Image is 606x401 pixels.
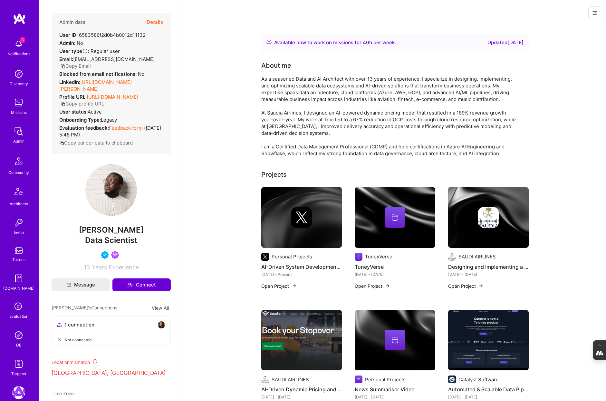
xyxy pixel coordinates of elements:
button: Copy profile URL [61,100,104,107]
img: Company logo [478,207,499,228]
img: cover [448,187,529,248]
button: Open Project [448,283,484,289]
img: logo [13,13,26,25]
span: 1 connection [64,321,94,328]
div: Regular user [59,48,120,55]
img: Company logo [448,376,456,383]
img: Skill Targeter [12,357,25,370]
i: icon Copy [61,102,65,106]
span: Time Zone [52,391,74,396]
img: cover [261,187,342,248]
span: Active [88,109,102,115]
img: Vetted A.Teamer [101,251,109,259]
strong: LinkedIn: [59,79,80,85]
div: About me [261,61,291,70]
i: icon Connect [127,282,133,288]
img: Community [11,154,26,169]
img: Invite [12,216,25,229]
img: User Avatar [85,164,137,216]
span: Data Scientist [85,236,137,245]
div: [DATE] - [DATE] [448,271,529,278]
strong: Blocked from email notifications: [59,71,138,77]
img: arrow-right [385,283,390,288]
div: SAUDI AIRLINES [458,253,496,260]
div: TuneyVerse [365,253,392,260]
a: [URL][DOMAIN_NAME][PERSON_NAME] [59,79,132,92]
div: ( [DATE] 5:48 PM ) [59,125,163,138]
span: [EMAIL_ADDRESS][DOMAIN_NAME] [73,56,155,62]
span: 3 [20,37,25,43]
div: [DATE] - [DATE] [448,394,529,400]
button: Copy builder data to clipboard [59,139,133,146]
button: Open Project [355,283,390,289]
div: 6583586f2d0b4b0012d11132 [59,32,146,38]
img: avatar [158,321,165,329]
img: Company logo [355,376,362,383]
div: Tokens [12,256,25,263]
img: Automated & Scalable Data Pipeline Development for Enterprise Analytics [448,310,529,371]
div: Notifications [7,50,30,57]
strong: Admin: [59,40,75,46]
button: 1 connectionavatarNot connected [52,316,171,346]
div: Invite [14,229,24,236]
div: Targeter [11,370,26,377]
img: arrow-right [292,283,297,288]
div: [DATE] - [DATE] [355,271,435,278]
img: Company logo [448,253,456,261]
div: No [59,71,144,77]
img: Been on Mission [111,251,119,259]
i: icon Mail [67,283,71,287]
div: Discovery [10,80,28,87]
i: icon Copy [61,64,65,69]
h4: Admin data [59,19,86,25]
h4: AI-Driven Dynamic Pricing and Workflow Automation [261,385,342,394]
div: Architects [10,200,28,207]
button: Connect [112,278,171,291]
span: 13 [84,264,90,271]
i: icon SelectionTeam [13,301,25,313]
img: tokens [15,247,23,254]
h4: Automated & Scalable Data Pipeline Development for Enterprise Analytics [448,385,529,394]
div: Evaluation [9,313,28,320]
img: Company logo [355,253,362,261]
i: icon Collaborator [57,322,62,327]
div: Admin [13,138,24,145]
img: cover [355,187,435,248]
i: icon Copy [59,141,64,145]
button: Open Project [261,283,297,289]
div: [DATE] - [DATE] [261,394,342,400]
strong: User ID: [59,32,78,38]
i: icon CloseGray [57,337,62,342]
img: Company logo [291,207,312,228]
img: teamwork [12,96,25,109]
div: Projects [261,170,287,179]
div: Community [8,169,29,176]
h4: TuneyVerse [355,263,435,271]
strong: User type : [59,48,89,54]
div: As a seasoned Data and AI Architect with over 13 years of experience, I specialize in designing, ... [261,75,519,157]
a: Feedback form [109,125,143,131]
a: [URL][DOMAIN_NAME] [87,94,138,100]
div: Location mismatch [52,359,171,366]
div: Missions [11,109,27,116]
span: Years Experience [92,264,139,271]
span: 40 [363,39,369,45]
button: Message [52,278,110,291]
img: arrow-right [478,283,484,288]
div: Updated [DATE] [487,39,524,46]
img: Admin Search [12,329,25,342]
div: DB [16,342,22,348]
span: [PERSON_NAME]'s Connections [52,304,117,312]
div: SAUDI AIRLINES [272,376,309,383]
img: Company logo [261,253,269,261]
h4: News Summariser Video [355,385,435,394]
p: [GEOGRAPHIC_DATA], [GEOGRAPHIC_DATA] [52,369,171,377]
img: Availability [266,40,272,45]
button: Copy Email [61,63,91,69]
h4: Designing and Implementing a Scalable Data Warehouse for Saudia Airlines Marketing Department [448,263,529,271]
img: guide book [12,272,25,285]
img: Architects [11,185,26,200]
div: Personal Projects [365,376,406,383]
span: legacy [101,117,117,123]
div: No [59,40,83,46]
